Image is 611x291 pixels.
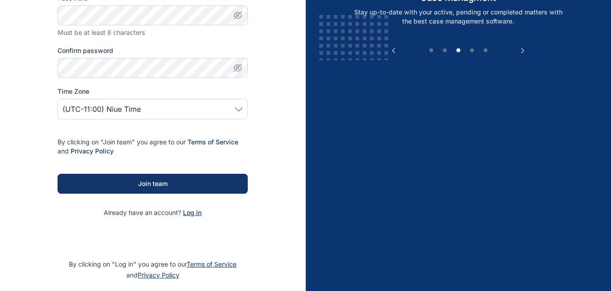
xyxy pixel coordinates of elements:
[72,179,233,188] div: Join team
[58,28,248,37] div: Must be at least 8 characters
[183,209,202,216] a: Log in
[187,260,236,268] a: Terms of Service
[467,46,476,55] button: 4
[58,46,248,55] label: Confirm password
[58,138,248,156] p: By clicking on "Join team" you agree to our and
[427,46,436,55] button: 1
[342,8,574,26] p: Stay up-to-date with your active, pending or completed matters with the best case management soft...
[71,147,114,155] a: Privacy Policy
[58,208,248,217] p: Already have an account?
[454,46,463,55] button: 3
[389,46,398,55] button: Previous
[58,87,89,96] span: Time Zone
[188,138,238,146] a: Terms of Service
[126,271,179,279] span: and
[138,271,179,279] a: Privacy Policy
[58,174,248,194] button: Join team
[440,46,449,55] button: 2
[481,46,490,55] button: 5
[63,104,141,114] span: (UTC-11:00) Niue Time
[518,46,527,55] button: Next
[11,259,295,281] p: By clicking on "Log in" you agree to our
